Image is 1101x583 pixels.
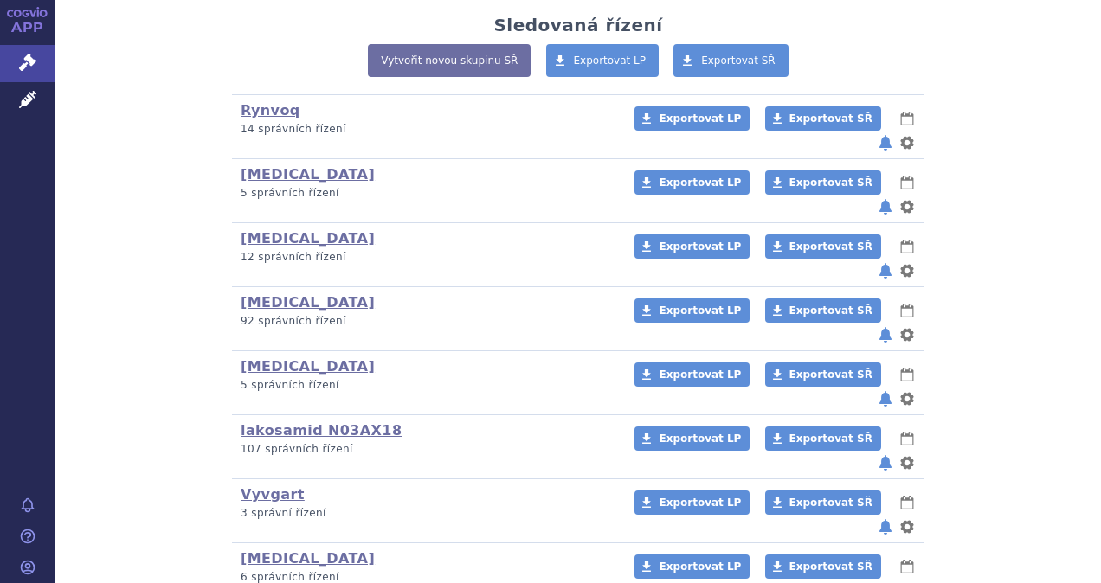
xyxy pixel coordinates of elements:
button: notifikace [877,196,894,217]
span: Exportovat LP [659,112,741,125]
a: [MEDICAL_DATA] [241,230,375,247]
button: nastavení [898,388,916,409]
span: Exportovat SŘ [789,497,872,509]
a: Exportovat SŘ [765,490,881,515]
p: 14 správních řízení [241,122,612,137]
span: Exportovat LP [659,497,741,509]
a: Vyvgart [241,486,305,503]
h2: Sledovaná řízení [493,15,662,35]
p: 3 správní řízení [241,506,612,521]
span: Exportovat LP [659,176,741,189]
a: Exportovat LP [634,106,750,131]
button: nastavení [898,452,916,473]
button: lhůty [898,108,916,129]
a: Exportovat SŘ [673,44,789,77]
p: 5 správních řízení [241,378,612,393]
p: 92 správních řízení [241,314,612,329]
a: Exportovat SŘ [765,106,881,131]
button: notifikace [877,260,894,281]
a: Exportovat SŘ [765,362,881,387]
span: Exportovat LP [659,432,741,445]
a: lakosamid N03AX18 [241,422,402,439]
a: Exportovat SŘ [765,234,881,259]
button: nastavení [898,196,916,217]
a: Exportovat SŘ [765,298,881,323]
a: [MEDICAL_DATA] [241,550,375,567]
button: lhůty [898,492,916,513]
a: Rynvoq [241,102,300,119]
button: lhůty [898,172,916,193]
p: 5 správních řízení [241,186,612,201]
button: lhůty [898,300,916,321]
button: nastavení [898,132,916,153]
span: Exportovat LP [574,54,647,67]
span: Exportovat LP [659,304,741,317]
a: Exportovat SŘ [765,170,881,195]
a: [MEDICAL_DATA] [241,294,375,311]
a: [MEDICAL_DATA] [241,166,375,183]
a: Exportovat SŘ [765,554,881,579]
a: Exportovat LP [634,490,750,515]
a: Exportovat LP [634,170,750,195]
button: lhůty [898,236,916,257]
span: Exportovat SŘ [789,240,872,253]
button: lhůty [898,556,916,577]
p: 12 správních řízení [241,250,612,265]
button: lhůty [898,364,916,385]
button: notifikace [877,452,894,473]
a: Exportovat LP [634,426,750,451]
p: 107 správních řízení [241,442,612,457]
span: Exportovat LP [659,240,741,253]
button: notifikace [877,388,894,409]
button: notifikace [877,516,894,537]
button: notifikace [877,324,894,345]
button: nastavení [898,516,916,537]
a: Vytvořit novou skupinu SŘ [368,44,531,77]
a: Exportovat LP [634,298,750,323]
span: Exportovat SŘ [789,176,872,189]
span: Exportovat LP [659,561,741,573]
a: Exportovat SŘ [765,426,881,451]
span: Exportovat SŘ [789,304,872,317]
span: Exportovat SŘ [789,112,872,125]
span: Exportovat SŘ [789,561,872,573]
a: [MEDICAL_DATA] [241,358,375,375]
a: Exportovat LP [634,554,750,579]
a: Exportovat LP [546,44,660,77]
span: Exportovat SŘ [789,368,872,381]
span: Exportovat SŘ [701,54,776,67]
span: Exportovat LP [659,368,741,381]
button: lhůty [898,428,916,449]
a: Exportovat LP [634,234,750,259]
button: nastavení [898,260,916,281]
button: notifikace [877,132,894,153]
button: nastavení [898,324,916,345]
a: Exportovat LP [634,362,750,387]
span: Exportovat SŘ [789,432,872,445]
